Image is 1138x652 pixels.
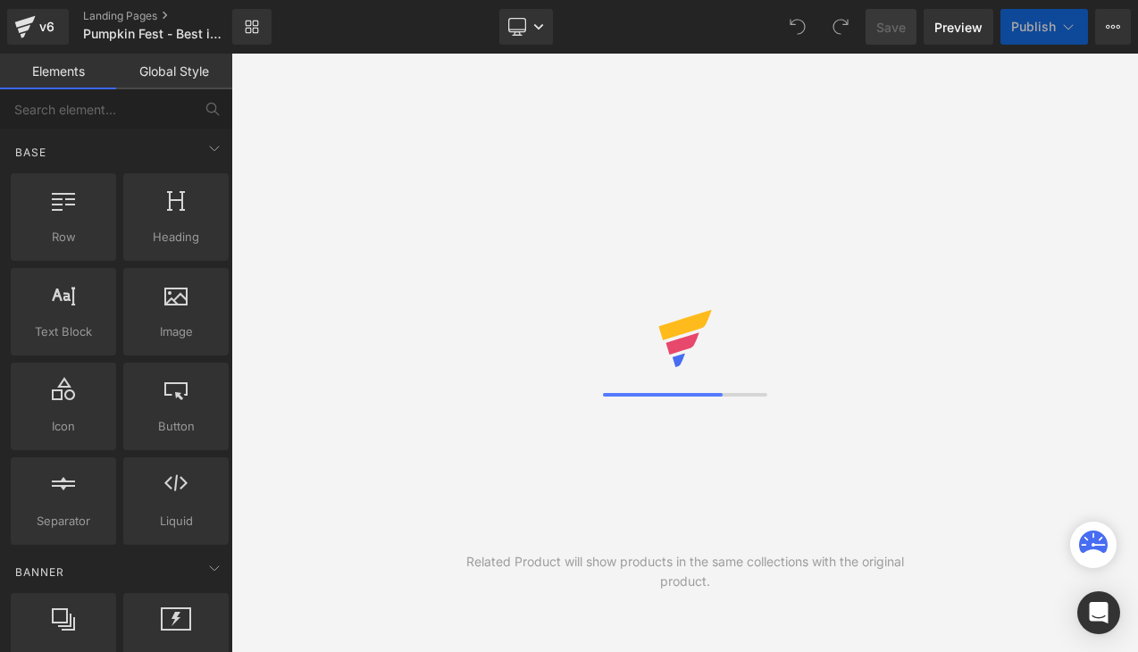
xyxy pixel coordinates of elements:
[13,564,66,581] span: Banner
[7,9,69,45] a: v6
[1077,591,1120,634] div: Open Intercom Messenger
[83,27,228,41] span: Pumpkin Fest - Best in the [GEOGRAPHIC_DATA]!
[13,144,48,161] span: Base
[129,417,223,436] span: Button
[129,322,223,341] span: Image
[16,228,111,247] span: Row
[934,18,983,37] span: Preview
[823,9,858,45] button: Redo
[83,9,262,23] a: Landing Pages
[232,9,272,45] a: New Library
[780,9,816,45] button: Undo
[924,9,993,45] a: Preview
[16,322,111,341] span: Text Block
[36,15,58,38] div: v6
[129,228,223,247] span: Heading
[1011,20,1056,34] span: Publish
[1095,9,1131,45] button: More
[16,417,111,436] span: Icon
[16,512,111,531] span: Separator
[876,18,906,37] span: Save
[1000,9,1088,45] button: Publish
[129,512,223,531] span: Liquid
[116,54,232,89] a: Global Style
[458,552,912,591] div: Related Product will show products in the same collections with the original product.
